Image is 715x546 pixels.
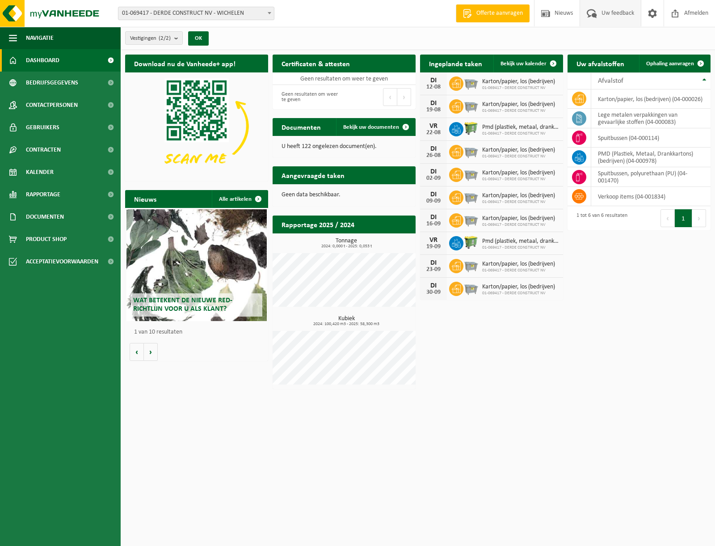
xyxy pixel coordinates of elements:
img: WB-0660-HPE-GN-50 [463,235,479,250]
div: 19-09 [425,244,442,250]
span: Bekijk uw kalender [500,61,547,67]
a: Bekijk rapportage [349,233,415,251]
span: Kalender [26,161,54,183]
span: Vestigingen [130,32,171,45]
span: Karton/papier, los (bedrijven) [482,261,555,268]
img: Download de VHEPlus App [125,72,268,180]
span: 01-069417 - DERDE CONSTRUCT NV [482,199,555,205]
img: WB-2500-GAL-GY-01 [463,258,479,273]
button: OK [188,31,209,46]
span: Wat betekent de nieuwe RED-richtlijn voor u als klant? [133,297,232,313]
span: Karton/papier, los (bedrijven) [482,169,555,177]
div: 12-08 [425,84,442,90]
p: 1 van 10 resultaten [134,329,264,335]
span: 01-069417 - DERDE CONSTRUCT NV [482,154,555,159]
span: Karton/papier, los (bedrijven) [482,101,555,108]
h2: Uw afvalstoffen [568,55,633,72]
button: Vorige [130,343,144,361]
td: spuitbussen, polyurethaan (PU) (04-001470) [591,167,711,187]
div: 22-08 [425,130,442,136]
h2: Certificaten & attesten [273,55,359,72]
button: Previous [383,88,397,106]
span: Dashboard [26,49,59,72]
h2: Rapportage 2025 / 2024 [273,216,363,233]
button: Vestigingen(2/2) [125,31,183,45]
span: Afvalstof [598,77,623,85]
h2: Download nu de Vanheede+ app! [125,55,244,72]
span: Contactpersonen [26,94,78,116]
div: DI [425,100,442,107]
span: Rapportage [26,183,60,206]
span: Acceptatievoorwaarden [26,250,98,273]
img: WB-2500-GAL-GY-01 [463,189,479,204]
div: DI [425,77,442,84]
h2: Ingeplande taken [420,55,491,72]
span: Offerte aanvragen [474,9,525,18]
a: Ophaling aanvragen [639,55,710,72]
a: Alle artikelen [212,190,267,208]
span: Karton/papier, los (bedrijven) [482,147,555,154]
span: 2024: 0,000 t - 2025: 0,053 t [277,244,416,249]
div: DI [425,214,442,221]
a: Bekijk uw kalender [493,55,562,72]
a: Wat betekent de nieuwe RED-richtlijn voor u als klant? [126,209,267,321]
button: Previous [660,209,675,227]
span: Karton/papier, los (bedrijven) [482,215,555,222]
button: 1 [675,209,692,227]
img: WB-2500-GAL-GY-01 [463,75,479,90]
span: 01-069417 - DERDE CONSTRUCT NV - WICHELEN [118,7,274,20]
div: 19-08 [425,107,442,113]
div: VR [425,123,442,130]
span: 01-069417 - DERDE CONSTRUCT NV [482,291,555,296]
div: Geen resultaten om weer te geven [277,87,340,107]
span: Karton/papier, los (bedrijven) [482,78,555,85]
span: Pmd (plastiek, metaal, drankkartons) (bedrijven) [482,238,559,245]
img: WB-2500-GAL-GY-01 [463,98,479,113]
div: DI [425,191,442,198]
img: WB-0660-HPE-GN-50 [463,121,479,136]
button: Next [692,209,706,227]
span: 01-069417 - DERDE CONSTRUCT NV [482,108,555,114]
span: Navigatie [26,27,54,49]
td: verkoop items (04-001834) [591,187,711,206]
h2: Nieuws [125,190,165,207]
div: 30-09 [425,289,442,296]
span: Karton/papier, los (bedrijven) [482,284,555,291]
span: 01-069417 - DERDE CONSTRUCT NV [482,222,555,228]
span: 01-069417 - DERDE CONSTRUCT NV [482,268,555,273]
h2: Aangevraagde taken [273,166,353,184]
span: 01-069417 - DERDE CONSTRUCT NV [482,85,555,91]
span: 2024: 100,420 m3 - 2025: 58,300 m3 [277,322,416,326]
span: Pmd (plastiek, metaal, drankkartons) (bedrijven) [482,124,559,131]
span: 01-069417 - DERDE CONSTRUCT NV [482,177,555,182]
button: Next [397,88,411,106]
p: Geen data beschikbaar. [282,192,407,198]
span: Bekijk uw documenten [343,124,399,130]
span: 01-069417 - DERDE CONSTRUCT NV [482,245,559,250]
span: Bedrijfsgegevens [26,72,78,94]
td: PMD (Plastiek, Metaal, Drankkartons) (bedrijven) (04-000978) [591,148,711,167]
span: Gebruikers [26,116,59,139]
h3: Kubiek [277,316,416,326]
div: 16-09 [425,221,442,227]
button: Volgende [144,343,158,361]
span: Contracten [26,139,61,161]
td: lege metalen verpakkingen van gevaarlijke stoffen (04-000083) [591,109,711,128]
td: spuitbussen (04-000114) [591,128,711,148]
img: WB-2500-GAL-GY-01 [463,144,479,159]
div: DI [425,145,442,152]
p: U heeft 122 ongelezen document(en). [282,144,407,150]
span: Documenten [26,206,64,228]
div: DI [425,259,442,267]
td: karton/papier, los (bedrijven) (04-000026) [591,89,711,109]
td: Geen resultaten om weer te geven [273,72,416,85]
h2: Documenten [273,118,330,135]
span: 01-069417 - DERDE CONSTRUCT NV [482,131,559,136]
img: WB-2500-GAL-GY-01 [463,166,479,182]
img: WB-2500-GAL-GY-01 [463,280,479,296]
div: 1 tot 6 van 6 resultaten [572,208,627,228]
img: WB-2500-GAL-GY-01 [463,212,479,227]
a: Offerte aanvragen [456,4,530,22]
span: Ophaling aanvragen [646,61,694,67]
